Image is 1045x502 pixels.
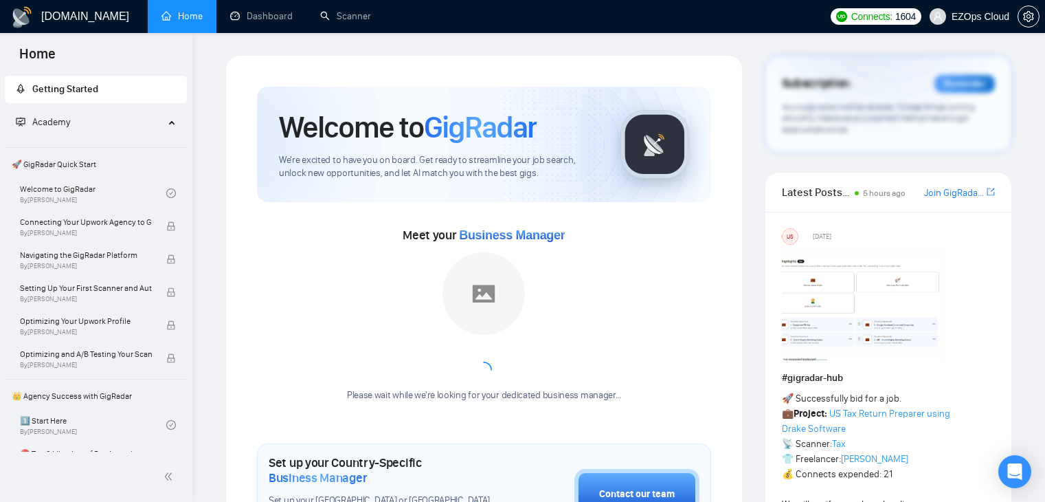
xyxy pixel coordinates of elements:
span: export [987,186,995,197]
div: Please wait while we're looking for your dedicated business manager... [339,389,629,402]
h1: # gigradar-hub [782,371,995,386]
span: fund-projection-screen [16,117,25,127]
span: Setting Up Your First Scanner and Auto-Bidder [20,281,152,295]
span: user [933,12,943,21]
span: 5 hours ago [863,188,906,198]
span: By [PERSON_NAME] [20,229,152,237]
span: lock [166,221,176,231]
span: Subscription [782,72,850,96]
span: loading [475,362,492,378]
img: gigradar-logo.png [620,110,689,179]
span: Getting Started [32,83,98,95]
span: [DATE] [813,230,831,243]
span: lock [166,287,176,297]
a: Tax [832,438,846,450]
span: 1604 [895,9,916,24]
span: lock [166,320,176,330]
span: Academy [32,116,70,128]
span: Your subscription will be renewed. To keep things running smoothly, make sure your payment method... [782,102,975,135]
h1: Welcome to [279,109,537,146]
span: Business Manager [459,228,565,242]
img: placeholder.png [442,252,525,335]
span: By [PERSON_NAME] [20,328,152,336]
img: F09354QB7SM-image.png [782,250,947,360]
button: setting [1018,6,1040,28]
span: Optimizing Your Upwork Profile [20,314,152,328]
a: 1️⃣ Start HereBy[PERSON_NAME] [20,410,166,440]
span: rocket [16,84,25,94]
span: Navigating the GigRadar Platform [20,248,152,262]
span: Connects: [851,9,892,24]
span: GigRadar [424,109,537,146]
div: US [783,229,798,244]
span: By [PERSON_NAME] [20,262,152,270]
a: setting [1018,11,1040,22]
span: check-circle [166,188,176,198]
span: lock [166,353,176,363]
span: Business Manager [269,470,367,485]
span: Optimizing and A/B Testing Your Scanner for Better Results [20,347,152,361]
span: By [PERSON_NAME] [20,361,152,369]
span: Meet your [403,228,565,243]
h1: Set up your Country-Specific [269,455,506,485]
div: Contact our team [599,487,675,502]
a: export [987,186,995,199]
span: By [PERSON_NAME] [20,295,152,303]
a: [PERSON_NAME] [841,453,908,465]
a: dashboardDashboard [230,10,293,22]
a: homeHome [161,10,203,22]
a: Welcome to GigRadarBy[PERSON_NAME] [20,178,166,208]
span: Academy [16,116,70,128]
span: Connecting Your Upwork Agency to GigRadar [20,215,152,229]
div: Open Intercom Messenger [998,455,1031,488]
strong: Project: [794,408,827,419]
div: Reminder [934,75,995,93]
img: logo [11,6,33,28]
li: Getting Started [5,76,187,103]
span: Latest Posts from the GigRadar Community [782,184,851,201]
span: 🚀 GigRadar Quick Start [6,151,186,178]
span: 👑 Agency Success with GigRadar [6,382,186,410]
span: Home [8,44,67,73]
span: We're excited to have you on board. Get ready to streamline your job search, unlock new opportuni... [279,154,598,180]
span: ⛔ Top 3 Mistakes of Pro Agencies [20,447,152,461]
img: upwork-logo.png [836,11,847,22]
span: lock [166,254,176,264]
span: check-circle [166,420,176,430]
a: Join GigRadar Slack Community [924,186,984,201]
a: US Tax Return Preparer using Drake Software [782,408,950,435]
span: double-left [164,470,177,483]
a: searchScanner [320,10,371,22]
span: setting [1018,11,1039,22]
